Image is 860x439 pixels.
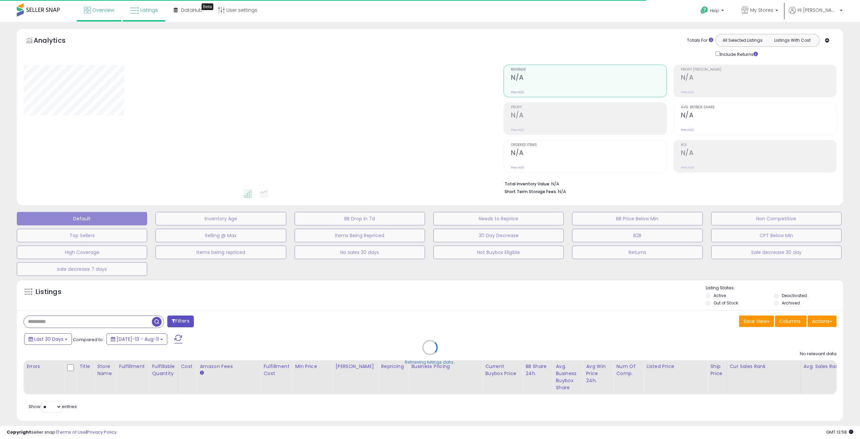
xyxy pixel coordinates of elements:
[17,246,147,259] button: High Coverage
[511,111,666,120] h2: N/A
[558,188,566,195] span: N/A
[7,429,31,435] strong: Copyright
[711,229,842,242] button: CPT Below Min
[750,7,773,13] span: My Stores
[695,1,731,22] a: Help
[826,429,853,435] span: 2025-09-11 13:58 GMT
[681,68,836,72] span: Profit [PERSON_NAME]
[711,212,842,225] button: Non Competitive
[295,212,425,225] button: BB Drop in 7d
[140,7,158,13] span: Listings
[681,74,836,83] h2: N/A
[687,37,713,44] div: Totals For
[92,7,114,13] span: Overview
[798,7,838,13] span: Hi [PERSON_NAME]
[295,229,425,242] button: Items Being Repriced
[711,246,842,259] button: Sale decrease 30 day
[711,50,766,58] div: Include Returns
[718,36,768,45] button: All Selected Listings
[572,212,702,225] button: BB Price Below Min
[681,128,694,132] small: Prev: N/A
[17,229,147,242] button: Top Sellers
[572,229,702,242] button: B2B
[681,149,836,158] h2: N/A
[681,111,836,120] h2: N/A
[505,189,557,194] b: Short Term Storage Fees:
[681,166,694,170] small: Prev: N/A
[681,90,694,94] small: Prev: N/A
[511,68,666,72] span: Revenue
[433,246,564,259] button: Not Buybox Eligible
[202,3,213,10] div: Tooltip anchor
[17,212,147,225] button: Default
[511,74,666,83] h2: N/A
[17,262,147,276] button: sale decrease 7 days
[156,229,286,242] button: Selling @ Max
[87,429,117,435] a: Privacy Policy
[511,149,666,158] h2: N/A
[700,6,708,14] i: Get Help
[34,36,79,47] h5: Analytics
[295,246,425,259] button: No sales 30 days
[511,128,524,132] small: Prev: N/A
[511,166,524,170] small: Prev: N/A
[572,246,702,259] button: Returns
[505,181,550,187] b: Total Inventory Value:
[789,7,843,22] a: Hi [PERSON_NAME]
[511,106,666,109] span: Profit
[181,7,202,13] span: DataHub
[7,429,117,436] div: seller snap | |
[681,143,836,147] span: ROI
[511,143,666,147] span: Ordered Items
[767,36,817,45] button: Listings With Cost
[433,229,564,242] button: 30 Day Decrease
[156,246,286,259] button: Items being repriced
[511,90,524,94] small: Prev: N/A
[710,8,719,13] span: Help
[433,212,564,225] button: Needs to Reprice
[57,429,86,435] a: Terms of Use
[505,179,831,187] li: N/A
[156,212,286,225] button: Inventory Age
[681,106,836,109] span: Avg. Buybox Share
[405,359,455,365] div: Retrieving listings data..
